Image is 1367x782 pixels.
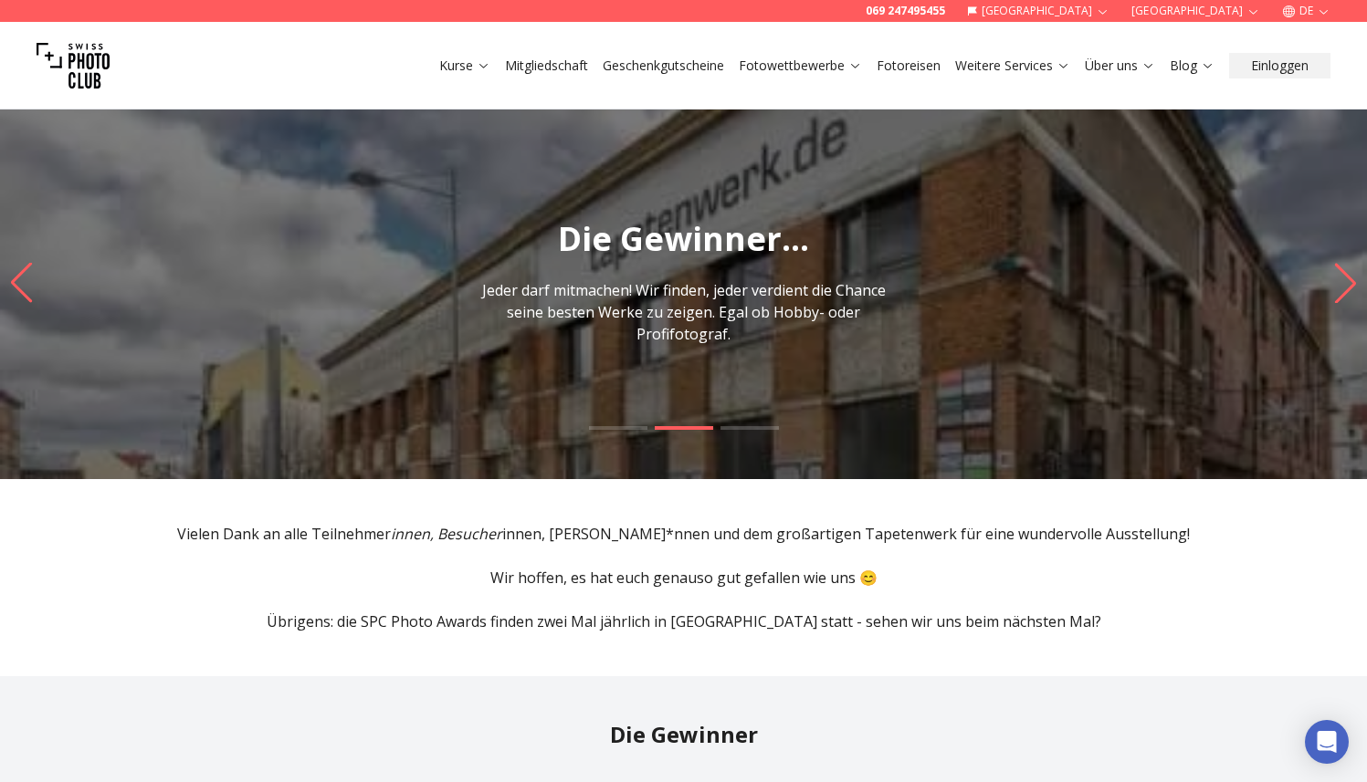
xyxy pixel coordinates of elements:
[869,53,948,78] button: Fotoreisen
[948,53,1078,78] button: Weitere Services
[866,4,945,18] a: 069 247495455
[1170,57,1215,75] a: Blog
[432,53,498,78] button: Kurse
[505,57,588,75] a: Mitgliedschaft
[595,53,731,78] button: Geschenkgutscheine
[439,57,490,75] a: Kurse
[955,57,1070,75] a: Weitere Services
[114,720,1254,749] h2: Die Gewinner
[1162,53,1222,78] button: Blog
[877,57,941,75] a: Fotoreisen
[603,57,724,75] a: Geschenkgutscheine
[1305,720,1349,764] div: Open Intercom Messenger
[1085,57,1155,75] a: Über uns
[1229,53,1330,78] button: Einloggen
[1078,53,1162,78] button: Über uns
[37,29,110,102] img: Swiss photo club
[114,567,1254,589] p: Wir hoffen, es hat euch genauso gut gefallen wie uns 😊
[739,57,862,75] a: Fotowettbewerbe
[731,53,869,78] button: Fotowettbewerbe
[391,524,502,544] em: innen, Besucher
[498,53,595,78] button: Mitgliedschaft
[114,523,1254,545] p: Vielen Dank an alle Teilnehmer innen, [PERSON_NAME]*nnen und dem großartigen Tapetenwerk für eine...
[114,610,1254,632] p: Übrigens: die SPC Photo Awards finden zwei Mal jährlich in [GEOGRAPHIC_DATA] statt - sehen wir un...
[479,279,889,345] p: Jeder darf mitmachen! Wir finden, jeder verdient die Chance seine besten Werke zu zeigen. Egal ob...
